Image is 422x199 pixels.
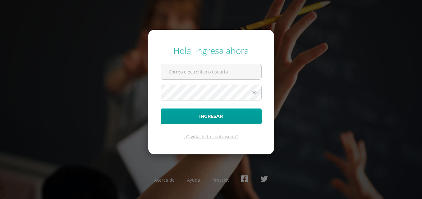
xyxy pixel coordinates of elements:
[187,177,200,183] a: Ayuda
[154,177,175,183] a: Acerca de
[161,45,262,56] div: Hola, ingresa ahora
[213,177,229,183] a: Presskit
[161,64,261,79] input: Correo electrónico o usuario
[161,108,262,124] button: Ingresar
[184,134,238,139] a: ¿Olvidaste tu contraseña?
